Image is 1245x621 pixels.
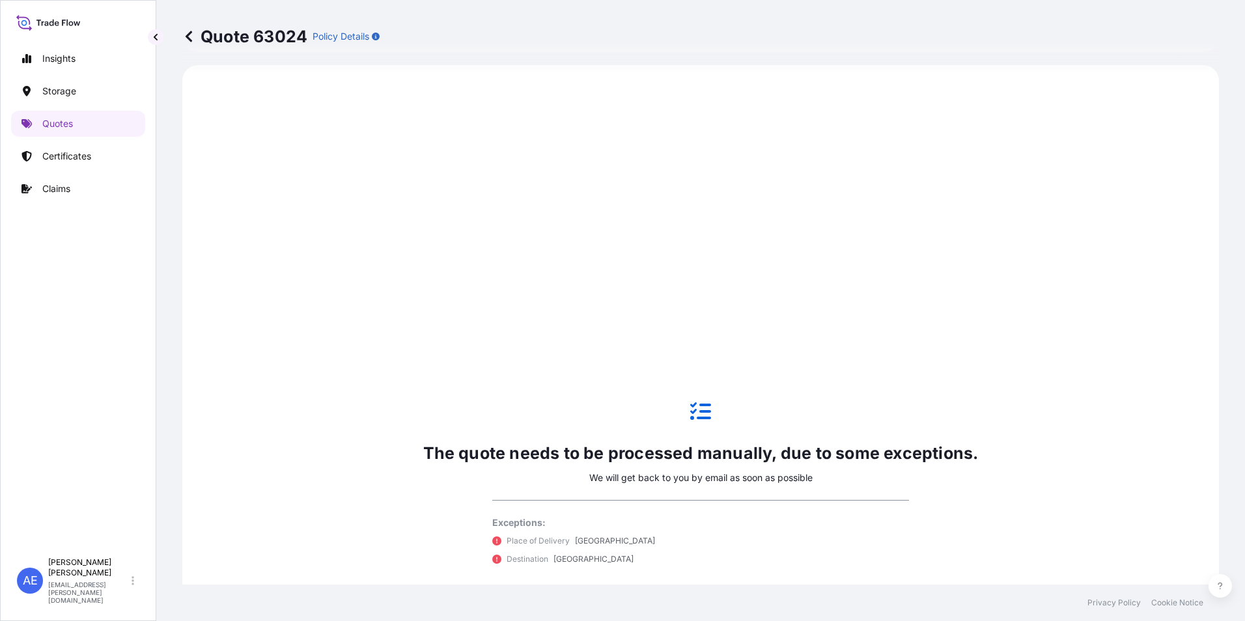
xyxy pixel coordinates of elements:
[313,30,369,43] p: Policy Details
[42,52,76,65] p: Insights
[11,176,145,202] a: Claims
[507,534,570,547] p: Place of Delivery
[1087,598,1141,608] a: Privacy Policy
[23,574,38,587] span: AE
[11,143,145,169] a: Certificates
[182,26,307,47] p: Quote 63024
[11,78,145,104] a: Storage
[48,557,129,578] p: [PERSON_NAME] [PERSON_NAME]
[48,581,129,604] p: [EMAIL_ADDRESS][PERSON_NAME][DOMAIN_NAME]
[1151,598,1203,608] a: Cookie Notice
[42,182,70,195] p: Claims
[423,443,979,463] p: The quote needs to be processed manually, due to some exceptions.
[575,534,655,547] p: [GEOGRAPHIC_DATA]
[42,150,91,163] p: Certificates
[11,111,145,137] a: Quotes
[11,46,145,72] a: Insights
[553,553,634,566] p: [GEOGRAPHIC_DATA]
[492,516,909,529] p: Exceptions:
[507,553,548,566] p: Destination
[42,85,76,98] p: Storage
[42,117,73,130] p: Quotes
[589,471,813,484] p: We will get back to you by email as soon as possible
